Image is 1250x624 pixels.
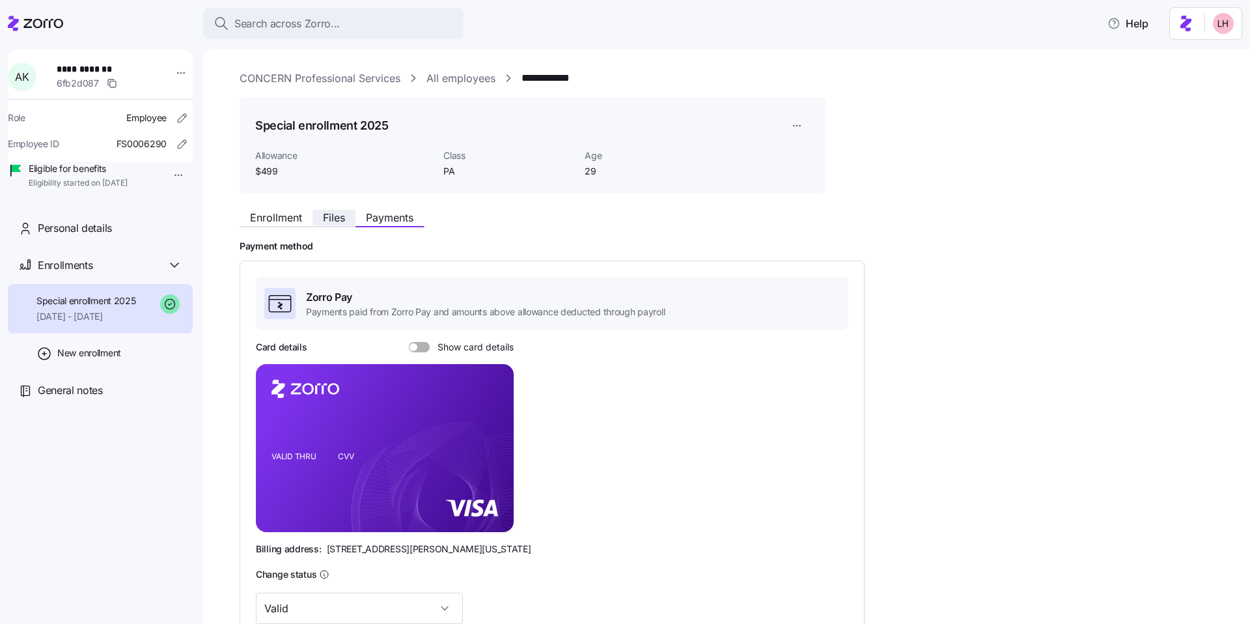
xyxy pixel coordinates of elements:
a: CONCERN Professional Services [240,70,400,87]
span: Enrollments [38,257,92,274]
span: Zorro Pay [306,289,665,305]
span: Employee [126,111,167,124]
span: [STREET_ADDRESS][PERSON_NAME][US_STATE] [327,543,531,556]
span: Billing address: [256,543,322,556]
span: Employee ID [8,137,59,150]
span: Help [1107,16,1148,31]
span: Special enrollment 2025 [36,294,136,307]
span: General notes [38,382,103,399]
h1: Special enrollment 2025 [255,117,389,134]
span: Show card details [430,342,514,352]
h2: Payment method [240,240,1232,253]
span: Role [8,111,25,124]
span: Allowance [255,149,433,162]
span: Age [585,149,715,162]
span: Eligible for benefits [29,162,128,175]
img: 8ac9784bd0c5ae1e7e1202a2aac67deb [1213,13,1234,34]
button: Help [1097,10,1159,36]
span: [DATE] - [DATE] [36,310,136,323]
span: Search across Zorro... [234,16,340,32]
a: All employees [426,70,495,87]
span: PA [443,165,574,178]
tspan: VALID THRU [271,451,316,461]
span: Payments paid from Zorro Pay and amounts above allowance deducted through payroll [306,305,665,319]
span: Enrollment [250,212,302,223]
span: A K [15,72,29,82]
h3: Change status [256,568,316,581]
span: New enrollment [57,347,121,360]
span: 29 [585,165,715,178]
span: Eligibility started on [DATE] [29,178,128,189]
tspan: CVV [338,451,354,461]
h3: Card details [256,341,307,354]
button: Search across Zorro... [203,8,464,39]
span: FS0006290 [117,137,167,150]
span: Personal details [38,220,112,236]
span: 6fb2d087 [57,77,99,90]
span: $499 [255,165,433,178]
span: Files [323,212,345,223]
span: Payments [366,212,413,223]
span: Class [443,149,574,162]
